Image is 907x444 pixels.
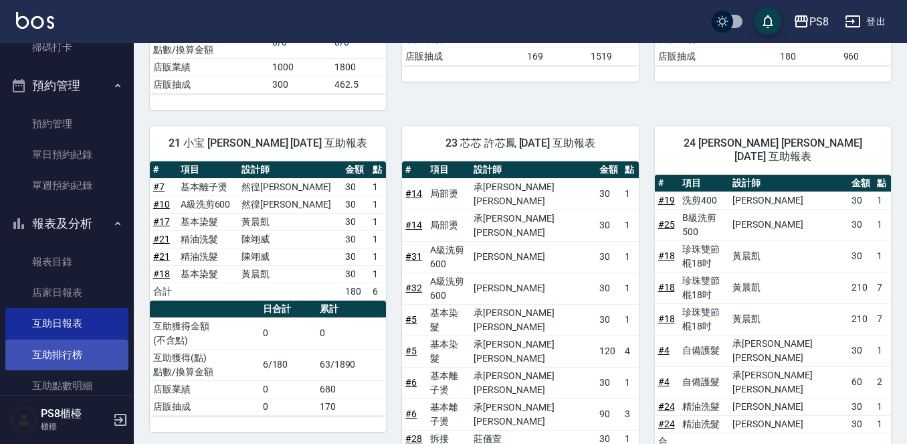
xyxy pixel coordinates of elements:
[596,304,621,336] td: 30
[177,248,238,265] td: 精油洗髮
[470,398,595,430] td: 承[PERSON_NAME][PERSON_NAME]
[621,336,639,367] td: 4
[848,415,874,433] td: 30
[369,230,387,248] td: 1
[41,407,109,421] h5: PS8櫃檯
[874,303,891,335] td: 7
[596,210,621,241] td: 30
[839,9,891,34] button: 登出
[679,240,729,272] td: 珍珠雙節棍18吋
[470,178,595,210] td: 承[PERSON_NAME][PERSON_NAME]
[621,398,639,430] td: 3
[848,240,874,272] td: 30
[809,13,829,30] div: PS8
[369,283,387,300] td: 6
[729,209,848,240] td: [PERSON_NAME]
[238,178,342,196] td: 然徨[PERSON_NAME]
[405,409,417,419] a: #6
[405,188,422,199] a: #14
[238,213,342,230] td: 黃晨凱
[427,367,470,398] td: 基本離子燙
[342,213,369,230] td: 30
[402,48,524,65] td: 店販抽成
[874,366,891,398] td: 2
[260,398,316,415] td: 0
[177,230,238,248] td: 精油洗髮
[655,175,679,192] th: #
[342,248,369,265] td: 30
[658,250,675,261] a: #18
[331,76,386,93] td: 462.5
[470,161,595,179] th: 設計師
[621,178,639,210] td: 1
[5,206,128,241] button: 報表及分析
[5,246,128,277] a: 報表目錄
[150,161,386,301] table: a dense table
[150,161,177,179] th: #
[342,265,369,283] td: 30
[596,367,621,398] td: 30
[150,58,269,76] td: 店販業績
[524,48,587,65] td: 169
[153,251,170,262] a: #21
[331,58,386,76] td: 1800
[150,317,260,349] td: 互助獲得金額 (不含點)
[621,367,639,398] td: 1
[729,398,848,415] td: [PERSON_NAME]
[427,161,470,179] th: 項目
[418,137,622,150] span: 23 芯芯 許芯鳳 [DATE] 互助報表
[729,175,848,192] th: 設計師
[754,8,781,35] button: save
[342,178,369,196] td: 30
[848,335,874,366] td: 30
[369,178,387,196] td: 1
[658,345,670,356] a: #4
[166,137,370,150] span: 21 小宝 [PERSON_NAME] [DATE] 互助報表
[658,195,675,206] a: #19
[848,192,874,209] td: 30
[470,304,595,336] td: 承[PERSON_NAME][PERSON_NAME]
[848,209,874,240] td: 30
[729,272,848,303] td: 黃晨凱
[405,220,422,230] a: #14
[260,301,316,318] th: 日合計
[405,251,422,262] a: #31
[342,196,369,213] td: 30
[238,161,342,179] th: 設計師
[5,139,128,170] a: 單日預約紀錄
[5,108,128,139] a: 預約管理
[679,415,729,433] td: 精油洗髮
[840,48,891,65] td: 960
[848,272,874,303] td: 210
[16,12,54,29] img: Logo
[177,265,238,283] td: 基本染髮
[150,380,260,398] td: 店販業績
[729,366,848,398] td: 承[PERSON_NAME][PERSON_NAME]
[729,240,848,272] td: 黃晨凱
[238,248,342,265] td: 陳翊威
[874,398,891,415] td: 1
[788,8,834,35] button: PS8
[150,283,177,300] td: 合計
[427,398,470,430] td: 基本離子燙
[369,248,387,265] td: 1
[153,216,170,227] a: #17
[679,335,729,366] td: 自備護髮
[729,415,848,433] td: [PERSON_NAME]
[342,283,369,300] td: 180
[316,317,387,349] td: 0
[621,161,639,179] th: 點
[5,32,128,63] a: 掃碼打卡
[777,48,840,65] td: 180
[679,398,729,415] td: 精油洗髮
[405,283,422,293] a: #32
[177,213,238,230] td: 基本染髮
[679,209,729,240] td: B級洗剪500
[402,161,427,179] th: #
[658,419,675,429] a: #24
[596,273,621,304] td: 30
[621,304,639,336] td: 1
[316,301,387,318] th: 累計
[5,170,128,201] a: 單週預約紀錄
[848,398,874,415] td: 30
